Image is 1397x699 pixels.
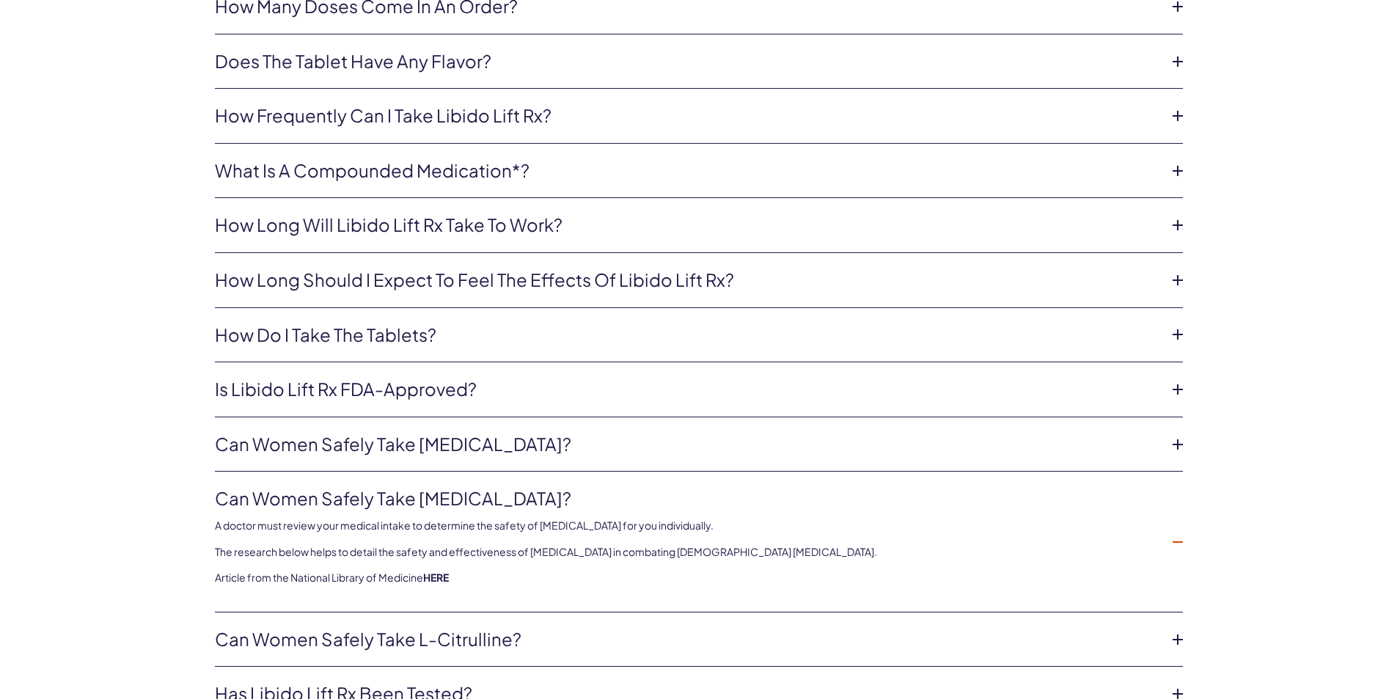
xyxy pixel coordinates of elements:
a: Does the tablet have any flavor? [215,49,1159,74]
a: Is Libido Lift Rx FDA-approved? [215,377,1159,402]
a: Can women safely take [MEDICAL_DATA]? [215,486,1159,511]
a: How frequently can I take Libido Lift Rx? [215,103,1159,128]
a: Can women safely take [MEDICAL_DATA]? [215,432,1159,457]
p: Article from the National Library of Medicine [215,571,1159,585]
a: HERE [423,571,449,584]
a: How do I take the tablets? [215,323,1159,348]
p: The research below helps to detail the safety and effectiveness of [MEDICAL_DATA] in combating [D... [215,545,1159,560]
a: Can women safely take L-Citrulline? [215,627,1159,652]
a: What is a compounded medication*? [215,158,1159,183]
p: A doctor must review your medical intake to determine the safety of [MEDICAL_DATA] for you indivi... [215,519,1159,533]
a: How long should I expect to feel the effects of Libido Lift Rx? [215,268,1159,293]
a: How long will Libido Lift Rx take to work? [215,213,1159,238]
